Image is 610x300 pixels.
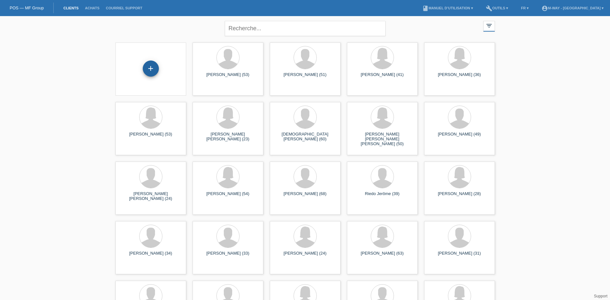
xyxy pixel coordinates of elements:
input: Recherche... [225,21,386,36]
i: build [486,5,492,12]
div: [PERSON_NAME] [PERSON_NAME] [PERSON_NAME] (50) [352,132,413,143]
a: Clients [60,6,82,10]
div: [PERSON_NAME] (24) [275,251,335,261]
div: [PERSON_NAME] [PERSON_NAME] (23) [198,132,258,142]
div: [PERSON_NAME] (34) [121,251,181,261]
a: POS — MF Group [10,5,44,10]
a: buildOutils ▾ [483,6,511,10]
div: [PERSON_NAME] (51) [275,72,335,82]
div: [PERSON_NAME] (36) [429,72,490,82]
i: account_circle [542,5,548,12]
div: [DEMOGRAPHIC_DATA][PERSON_NAME] (60) [275,132,335,142]
div: [PERSON_NAME] (33) [198,251,258,261]
div: [PERSON_NAME] (53) [121,132,181,142]
div: Riedo Jerôme (39) [352,191,413,202]
div: [PERSON_NAME] (31) [429,251,490,261]
i: book [422,5,429,12]
div: [PERSON_NAME] (49) [429,132,490,142]
div: [PERSON_NAME] (53) [198,72,258,82]
div: [PERSON_NAME] (54) [198,191,258,202]
div: [PERSON_NAME] (68) [275,191,335,202]
div: [PERSON_NAME] (63) [352,251,413,261]
div: [PERSON_NAME] (41) [352,72,413,82]
div: [PERSON_NAME] [PERSON_NAME] (24) [121,191,181,202]
div: Enregistrer le client [143,63,159,74]
a: FR ▾ [518,6,532,10]
a: account_circlem-way - [GEOGRAPHIC_DATA] ▾ [538,6,607,10]
a: Courriel Support [103,6,145,10]
a: Support [594,294,607,298]
a: Achats [82,6,103,10]
div: [PERSON_NAME] (28) [429,191,490,202]
i: filter_list [486,22,493,29]
a: bookManuel d’utilisation ▾ [419,6,476,10]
